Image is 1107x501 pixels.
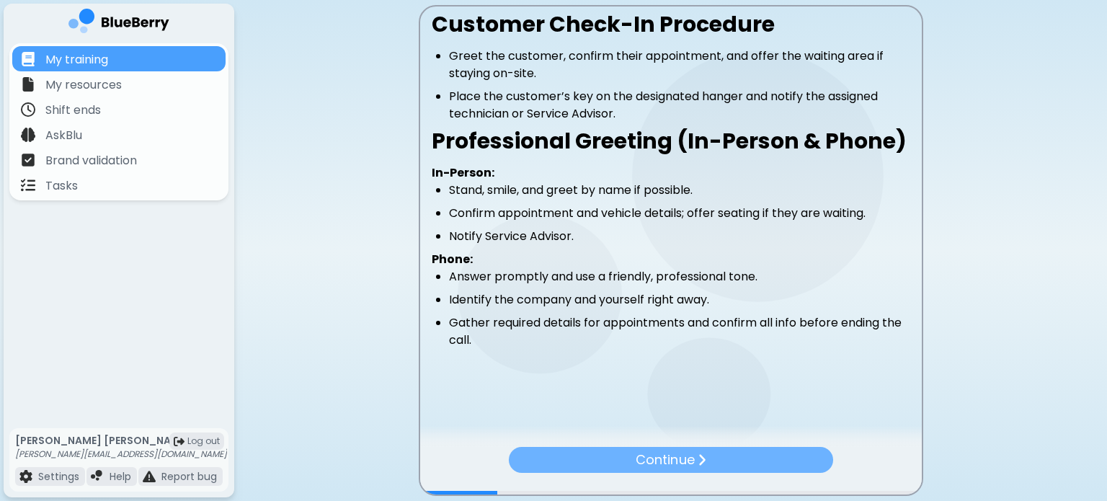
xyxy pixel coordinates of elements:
p: Report bug [161,470,217,483]
p: Settings [38,470,79,483]
img: file icon [697,453,706,466]
img: file icon [91,470,104,483]
p: Brand validation [45,152,137,169]
li: Stand, smile, and greet by name if possible. [449,182,910,199]
h2: Customer Check-In Procedure [432,12,910,37]
img: file icon [21,77,35,92]
img: company logo [68,9,169,38]
li: Greet the customer, confirm their appointment, and offer the waiting area if staying on-site. [449,48,910,82]
p: Help [110,470,131,483]
p: My resources [45,76,122,94]
span: Log out [187,435,220,447]
li: Identify the company and yourself right away. [449,291,910,309]
img: file icon [21,178,35,192]
p: [PERSON_NAME] [PERSON_NAME] [15,434,227,447]
li: Confirm appointment and vehicle details; offer seating if they are waiting. [449,205,910,222]
img: file icon [21,52,35,66]
li: Notify Service Advisor. [449,228,910,245]
h2: Professional Greeting (In-Person & Phone) [432,128,910,154]
img: file icon [143,470,156,483]
li: Gather required details for appointments and confirm all info before ending the call. [449,314,910,349]
img: file icon [21,153,35,167]
img: file icon [19,470,32,483]
p: Continue [636,450,694,470]
p: My training [45,51,108,68]
p: Tasks [45,177,78,195]
p: [PERSON_NAME][EMAIL_ADDRESS][DOMAIN_NAME] [15,448,227,460]
p: Shift ends [45,102,101,119]
b: In-Person: [432,164,494,181]
li: Answer promptly and use a friendly, professional tone. [449,268,910,285]
img: file icon [21,128,35,142]
img: file icon [21,102,35,117]
b: Phone: [432,251,473,267]
li: Place the customer’s key on the designated hanger and notify the assigned technician or Service A... [449,88,910,123]
p: AskBlu [45,127,82,144]
img: logout [174,436,184,447]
